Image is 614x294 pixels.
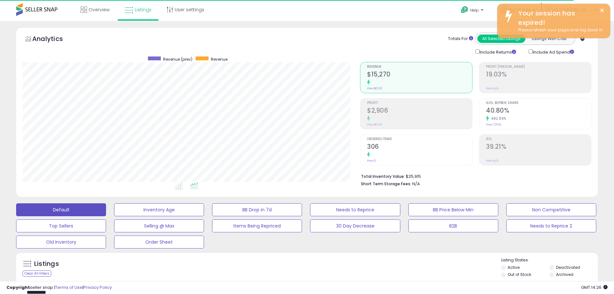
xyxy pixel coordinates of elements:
[367,86,382,90] small: Prev: $0.00
[448,36,473,42] div: Totals For
[471,48,524,56] div: Include Returns
[135,6,151,13] span: Listings
[34,259,59,269] h5: Listings
[367,137,472,141] span: Ordered Items
[581,284,608,290] span: 2025-08-11 14:26 GMT
[163,56,192,62] span: Revenue (prev)
[408,203,498,216] button: BB Price Below Min
[486,137,591,141] span: ROI
[114,236,204,248] button: Order Sheet
[524,48,584,56] div: Include Ad Spend
[89,6,110,13] span: Overview
[486,107,591,116] h2: 40.80%
[367,143,472,152] h2: 306
[508,272,531,277] label: Out of Stock
[310,219,400,232] button: 30 Day Decrease
[23,270,51,277] div: Clear All Filters
[408,219,498,232] button: B2B
[513,9,605,27] div: Your session has expired!
[556,272,573,277] label: Archived
[525,35,573,43] button: Listings With Cost
[412,181,420,187] span: N/A
[55,284,83,290] a: Terms of Use
[211,56,228,62] span: Revenue
[456,1,490,21] a: Help
[367,65,472,69] span: Revenue
[486,71,591,79] h2: 19.03%
[367,71,472,79] h2: $15,270
[506,203,596,216] button: Non Competitive
[501,257,598,263] p: Listing States:
[367,159,376,163] small: Prev: 0
[508,265,520,270] label: Active
[506,219,596,232] button: Needs to Reprice 2
[486,101,591,105] span: Avg. Buybox Share
[6,285,112,291] div: seller snap | |
[513,27,605,33] div: Please refresh your page and log back in
[477,35,525,43] button: All Selected Listings
[212,219,302,232] button: Items Being Repriced
[361,172,587,180] li: $25,915
[486,86,499,90] small: Prev: N/A
[367,101,472,105] span: Profit
[16,219,106,232] button: Top Sellers
[6,284,30,290] strong: Copyright
[16,203,106,216] button: Default
[486,143,591,152] h2: 39.21%
[114,203,204,216] button: Inventory Age
[486,123,501,127] small: Prev: 7.00%
[83,284,112,290] a: Privacy Policy
[489,116,506,121] small: 482.86%
[32,34,75,45] h5: Analytics
[114,219,204,232] button: Selling @ Max
[212,203,302,216] button: BB Drop in 7d
[599,6,605,15] button: ×
[470,7,479,13] span: Help
[367,107,472,116] h2: $2,906
[556,265,580,270] label: Deactivated
[486,159,499,163] small: Prev: N/A
[486,65,591,69] span: Profit [PERSON_NAME]
[361,174,405,179] b: Total Inventory Value:
[461,6,469,14] i: Get Help
[361,181,411,187] b: Short Term Storage Fees:
[367,123,382,127] small: Prev: $0.00
[16,236,106,248] button: Old Inventory
[310,203,400,216] button: Needs to Reprice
